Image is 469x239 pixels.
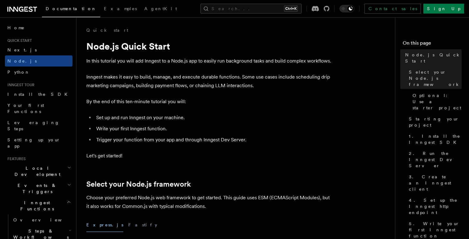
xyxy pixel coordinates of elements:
span: Examples [104,6,137,11]
span: Home [7,25,25,31]
a: Install the SDK [5,89,72,100]
h4: On this page [403,39,462,49]
button: Local Development [5,163,72,180]
span: Setting up your app [7,137,60,148]
a: Your first Functions [5,100,72,117]
a: 4. Set up the Inngest http endpoint [406,195,462,218]
a: Leveraging Steps [5,117,72,134]
button: Inngest Functions [5,197,72,214]
button: Toggle dark mode [339,5,354,12]
span: Local Development [5,165,67,177]
p: By the end of this ten-minute tutorial you will: [86,97,333,106]
a: Contact sales [364,4,421,14]
span: Quick start [5,38,32,43]
a: Select your Node.js framework [86,180,191,188]
a: Node.js Quick Start [403,49,462,67]
span: Select your Node.js framework [409,69,462,87]
a: 3. Create an Inngest client [406,171,462,195]
span: AgentKit [144,6,177,11]
a: Node.js [5,55,72,67]
span: Starting your project [409,116,462,128]
a: Sign Up [423,4,464,14]
span: Inngest Functions [5,200,67,212]
a: Overview [11,214,72,225]
span: Inngest tour [5,83,35,87]
li: Set up and run Inngest on your machine. [94,113,333,122]
span: Install the SDK [7,92,71,97]
a: Setting up your app [5,134,72,152]
span: 5. Write your first Inngest function [409,221,462,239]
a: Select your Node.js framework [406,67,462,90]
a: 1. Install the Inngest SDK [406,131,462,148]
a: Documentation [42,2,100,17]
button: Express.js [86,218,123,232]
span: 1. Install the Inngest SDK [409,133,462,145]
span: Node.js Quick Start [405,52,462,64]
span: Your first Functions [7,103,44,114]
a: Examples [100,2,141,17]
a: Starting your project [406,113,462,131]
a: Next.js [5,44,72,55]
h1: Node.js Quick Start [86,41,333,52]
p: Choose your preferred Node.js web framework to get started. This guide uses ESM (ECMAScript Modul... [86,193,333,211]
a: Home [5,22,72,33]
span: Overview [13,217,77,222]
span: Next.js [7,47,37,52]
kbd: Ctrl+K [284,6,298,12]
p: In this tutorial you will add Inngest to a Node.js app to easily run background tasks and build c... [86,57,333,65]
span: Python [7,70,30,75]
span: Node.js [7,59,37,63]
button: Fastify [128,218,157,232]
span: Features [5,156,26,161]
span: Optional: Use a starter project [413,92,462,111]
span: Events & Triggers [5,182,67,195]
span: 3. Create an Inngest client [409,174,462,192]
p: Inngest makes it easy to build, manage, and execute durable functions. Some use cases include sch... [86,73,333,90]
button: Events & Triggers [5,180,72,197]
a: Python [5,67,72,78]
span: 2. Run the Inngest Dev Server [409,150,462,169]
p: Let's get started! [86,152,333,160]
a: Optional: Use a starter project [410,90,462,113]
a: 2. Run the Inngest Dev Server [406,148,462,171]
li: Write your first Inngest function. [94,124,333,133]
button: Search...Ctrl+K [200,4,302,14]
span: 4. Set up the Inngest http endpoint [409,197,462,216]
a: AgentKit [141,2,181,17]
span: Documentation [46,6,97,11]
span: Leveraging Steps [7,120,60,131]
li: Trigger your function from your app and through Inngest Dev Server. [94,136,333,144]
a: Quick start [86,27,128,33]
